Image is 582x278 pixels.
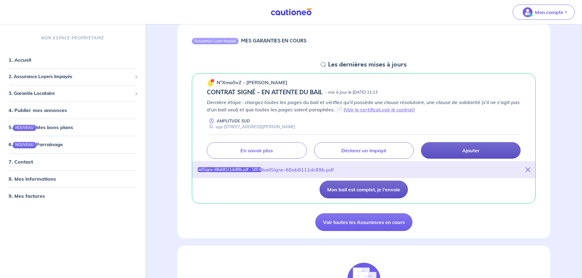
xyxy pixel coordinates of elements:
[9,193,45,199] a: 9. Mes factures
[421,142,521,159] a: Ajouter
[2,71,143,83] div: 2. Assurance Loyers Impayés
[241,38,306,44] h6: MES GARANTIES EN COURS
[207,89,323,96] h5: CONTRAT SIGNÉ - EN ATTENTE DU BAIL
[320,181,408,198] button: Mon bail est complet, je l'envoie
[9,73,132,80] span: 2. Assurance Loyers Impayés
[462,147,479,153] p: Ajouter
[525,167,530,172] i: close-button-title
[2,190,143,202] div: 9. Mes factures
[217,79,287,86] p: n°Xma5vZ - [PERSON_NAME]
[9,124,73,130] a: 5.NOUVEAUMes bons plans
[2,156,143,168] div: 7. Contact
[2,54,143,66] div: 1. Accueil
[217,118,250,124] p: AMPLITUDE SUD
[2,138,143,150] div: 6.NOUVEAUParrainage
[345,107,381,113] a: Voir le certificat
[2,88,143,99] div: 3. Garantie Locataire
[315,213,412,231] a: Voir toutes les Assurances en cours
[382,107,413,113] a: voir le contrat
[513,5,575,20] button: illu_account_valid_menu.svgMon compte
[207,99,521,113] p: Dernière étape : chargez toutes les pages du bail et vérifiez qu'il possède une clause résolutoir...
[2,104,143,116] div: 4. Publier mes annonces
[240,147,273,153] p: En savoir plus
[9,176,56,182] a: 8. Mes informations
[9,57,31,63] a: 1. Accueil
[535,9,563,16] p: Mon compte
[341,147,386,153] p: Déclarer un impayé
[207,124,295,130] div: app [STREET_ADDRESS][PERSON_NAME]
[268,8,314,16] img: Cautioneo
[523,7,533,17] img: illu_account_valid_menu.svg
[207,89,521,96] div: state: CONTRACT-SIGNED, Context: NEW,CHOOSE-CERTIFICATE,RELATIONSHIP,LESSOR-DOCUMENTS
[207,79,214,86] img: 🔔
[9,90,132,97] span: 3. Garantie Locataire
[325,89,378,96] p: - mis à jour le [DATE] 11:13
[2,173,143,185] div: 8. Mes informations
[197,167,262,172] div: bailSigne-68ab8111dc89b.pdf - 100 %
[9,141,63,147] a: 6.NOUVEAUParrainage
[262,166,334,173] div: bailSigne-68ab8111dc89b.pdf
[9,107,67,113] a: 4. Publier mes annonces
[314,142,414,159] a: Déclarer un impayé
[192,38,239,44] div: Assurance Loyer Impayé
[9,159,33,165] a: 7. Contact
[2,121,143,133] div: 5.NOUVEAUMes bons plans
[41,35,104,41] p: MON ESPACE PROPRIÉTAIRE
[328,61,407,68] h5: Les dernières mises à jours
[207,142,306,159] a: En savoir plus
